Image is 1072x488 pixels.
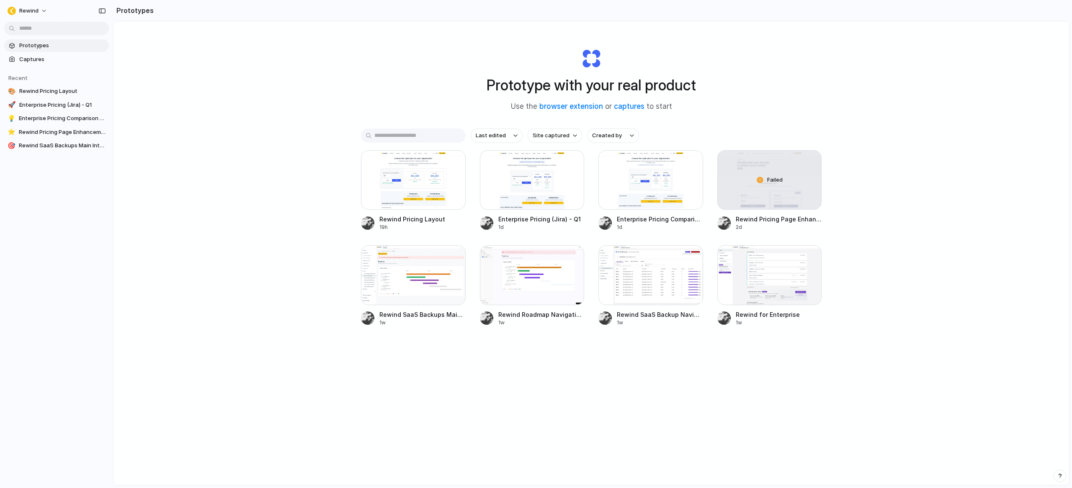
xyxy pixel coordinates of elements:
[614,102,644,110] a: captures
[8,74,28,81] span: Recent
[19,55,106,64] span: Captures
[736,223,822,231] div: 2d
[19,7,39,15] span: Rewind
[19,87,106,95] span: Rewind Pricing Layout
[592,131,622,140] span: Created by
[379,319,466,326] div: 1w
[19,101,106,109] span: Enterprise Pricing (Jira) - Q1
[498,215,585,223] span: Enterprise Pricing (Jira) - Q1
[19,128,106,136] span: Rewind Pricing Page Enhancement
[498,310,585,319] span: Rewind Roadmap Navigation Integration
[617,215,703,223] span: Enterprise Pricing Comparison - Further Vision
[511,101,672,112] span: Use the or to start
[539,102,603,110] a: browser extension
[379,215,466,223] span: Rewind Pricing Layout
[4,139,109,152] a: 🎯Rewind SaaS Backups Main Interface
[598,245,703,326] a: Rewind SaaS Backup Navigation ButtonRewind SaaS Backup Navigation Button1w
[487,74,696,96] h1: Prototype with your real product
[4,53,109,66] a: Captures
[361,150,466,231] a: Rewind Pricing LayoutRewind Pricing Layout19h
[19,41,106,50] span: Prototypes
[8,101,16,109] div: 🚀
[113,5,154,15] h2: Prototypes
[480,245,585,326] a: Rewind Roadmap Navigation IntegrationRewind Roadmap Navigation Integration1w
[8,114,15,123] div: 💡
[4,112,109,125] a: 💡Enterprise Pricing Comparison - Further Vision
[471,128,523,143] button: Last edited
[598,150,703,231] a: Enterprise Pricing Comparison - Further VisionEnterprise Pricing Comparison - Further Vision1d
[4,99,109,111] a: 🚀Enterprise Pricing (Jira) - Q1
[4,39,109,52] a: Prototypes
[8,128,15,136] div: ⭐
[8,141,15,150] div: 🎯
[498,319,585,326] div: 1w
[19,114,106,123] span: Enterprise Pricing Comparison - Further Vision
[736,310,822,319] span: Rewind for Enterprise
[617,319,703,326] div: 1w
[736,215,822,223] span: Rewind Pricing Page Enhancement
[8,87,16,95] div: 🎨
[361,245,466,326] a: Rewind SaaS Backups Main InterfaceRewind SaaS Backups Main Interface1w
[480,150,585,231] a: Enterprise Pricing (Jira) - Q1Enterprise Pricing (Jira) - Q11d
[736,319,822,326] div: 1w
[717,150,822,231] a: Rewind Pricing Page EnhancementFailedRewind Pricing Page Enhancement2d
[528,128,582,143] button: Site captured
[533,131,569,140] span: Site captured
[587,128,639,143] button: Created by
[4,4,52,18] button: Rewind
[476,131,506,140] span: Last edited
[617,310,703,319] span: Rewind SaaS Backup Navigation Button
[498,223,585,231] div: 1d
[379,310,466,319] span: Rewind SaaS Backups Main Interface
[19,141,106,150] span: Rewind SaaS Backups Main Interface
[379,223,466,231] div: 19h
[617,223,703,231] div: 1d
[767,176,783,184] span: Failed
[4,85,109,98] a: 🎨Rewind Pricing Layout
[4,126,109,139] a: ⭐Rewind Pricing Page Enhancement
[717,245,822,326] a: Rewind for EnterpriseRewind for Enterprise1w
